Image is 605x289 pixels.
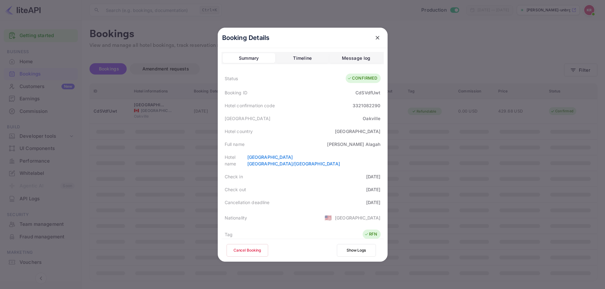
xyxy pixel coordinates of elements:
div: Timeline [293,54,312,62]
button: Cancel Booking [227,244,268,257]
div: [GEOGRAPHIC_DATA] [335,214,381,221]
div: [PERSON_NAME] Alagah [327,141,380,147]
button: close [372,32,383,43]
div: Nationality [225,214,247,221]
button: Summary [223,53,275,63]
div: Hotel country [225,128,253,135]
div: [DATE] [366,186,381,193]
div: Full name [225,141,245,147]
div: Check out [225,186,246,193]
span: United States [325,212,332,223]
div: Tag [225,231,233,238]
button: Message log [330,53,382,63]
div: Oakville [363,115,380,122]
div: 3321082290 [353,102,381,109]
div: [GEOGRAPHIC_DATA] [335,128,381,135]
div: Hotel name [225,154,247,167]
div: CONFIRMED [347,75,377,81]
div: CdSVdfUwt [355,89,380,96]
a: [GEOGRAPHIC_DATA] [GEOGRAPHIC_DATA]/[GEOGRAPHIC_DATA] [247,154,340,166]
div: Summary [239,54,259,62]
div: RFN [364,231,377,237]
button: Show Logs [337,244,376,257]
div: [GEOGRAPHIC_DATA] [225,115,271,122]
div: [DATE] [366,173,381,180]
p: Booking Details [222,33,270,42]
div: Hotel confirmation code [225,102,275,109]
div: Status [225,75,238,82]
div: [DATE] [366,199,381,206]
div: Cancellation deadline [225,199,270,206]
div: Message log [342,54,370,62]
div: Booking ID [225,89,248,96]
button: Timeline [276,53,329,63]
div: Check in [225,173,243,180]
